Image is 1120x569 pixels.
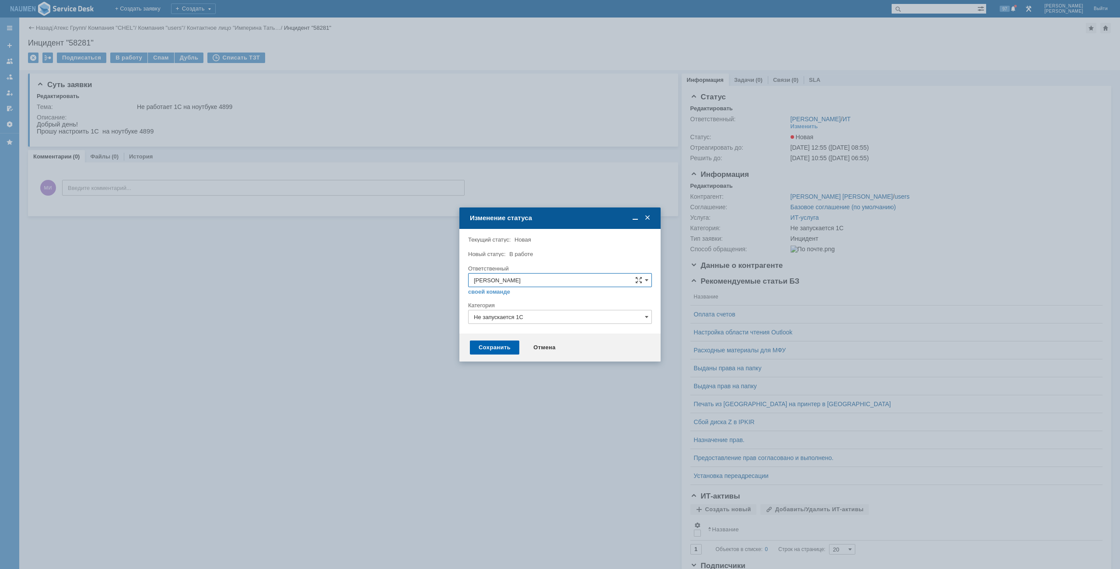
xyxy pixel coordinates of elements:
[468,251,506,257] label: Новый статус:
[631,214,640,222] span: Свернуть (Ctrl + M)
[514,236,531,243] span: Новая
[468,302,650,308] div: Категория
[635,277,642,284] span: Сложная форма
[470,214,652,222] div: Изменение статуса
[468,288,510,295] a: своей команде
[643,214,652,222] span: Закрыть
[468,236,511,243] label: Текущий статус:
[509,251,533,257] span: В работе
[468,266,650,271] div: Ответственный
